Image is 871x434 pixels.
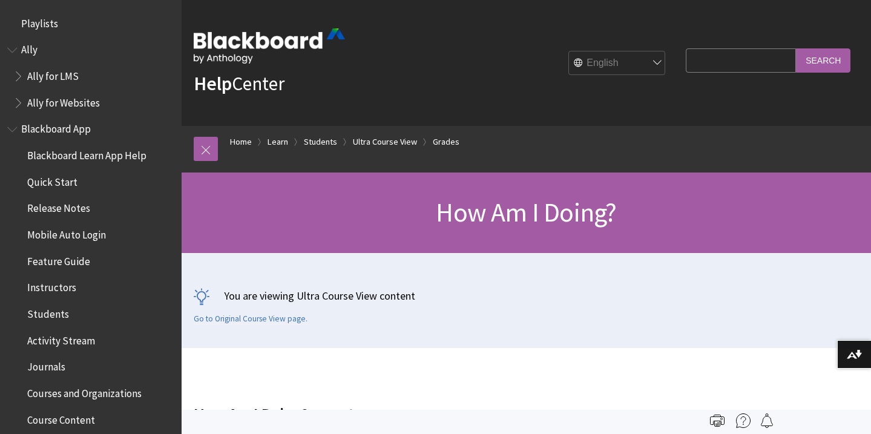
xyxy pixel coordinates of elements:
span: Feature Guide [27,251,90,268]
select: Site Language Selector [569,51,666,76]
span: Students [27,304,69,320]
span: Playlists [21,13,58,30]
img: Follow this page [760,413,774,428]
span: Journals [27,357,65,373]
span: Ally [21,40,38,56]
span: Instructors [27,278,76,294]
span: Ally for LMS [27,66,79,82]
img: Blackboard by Anthology [194,28,345,64]
a: Learn [268,134,288,150]
span: Mobile Auto Login [27,225,106,241]
span: Courses and Organizations [27,383,142,399]
span: Ally for Websites [27,93,100,109]
img: More help [736,413,751,428]
span: How Am I Doing? report [194,401,680,427]
a: Grades [433,134,459,150]
span: Course Content [27,410,95,426]
nav: Book outline for Playlists [7,13,174,34]
span: Quick Start [27,172,77,188]
a: Go to Original Course View page. [194,314,307,324]
a: HelpCenter [194,71,284,96]
nav: Book outline for Anthology Ally Help [7,40,174,113]
span: Activity Stream [27,330,95,347]
a: Home [230,134,252,150]
input: Search [796,48,850,72]
a: Students [304,134,337,150]
p: You are viewing Ultra Course View content [194,288,859,303]
img: Print [710,413,725,428]
span: Blackboard Learn App Help [27,145,146,162]
strong: Help [194,71,232,96]
span: Blackboard App [21,119,91,136]
span: How Am I Doing? [436,196,616,229]
a: Ultra Course View [353,134,417,150]
span: Release Notes [27,199,90,215]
